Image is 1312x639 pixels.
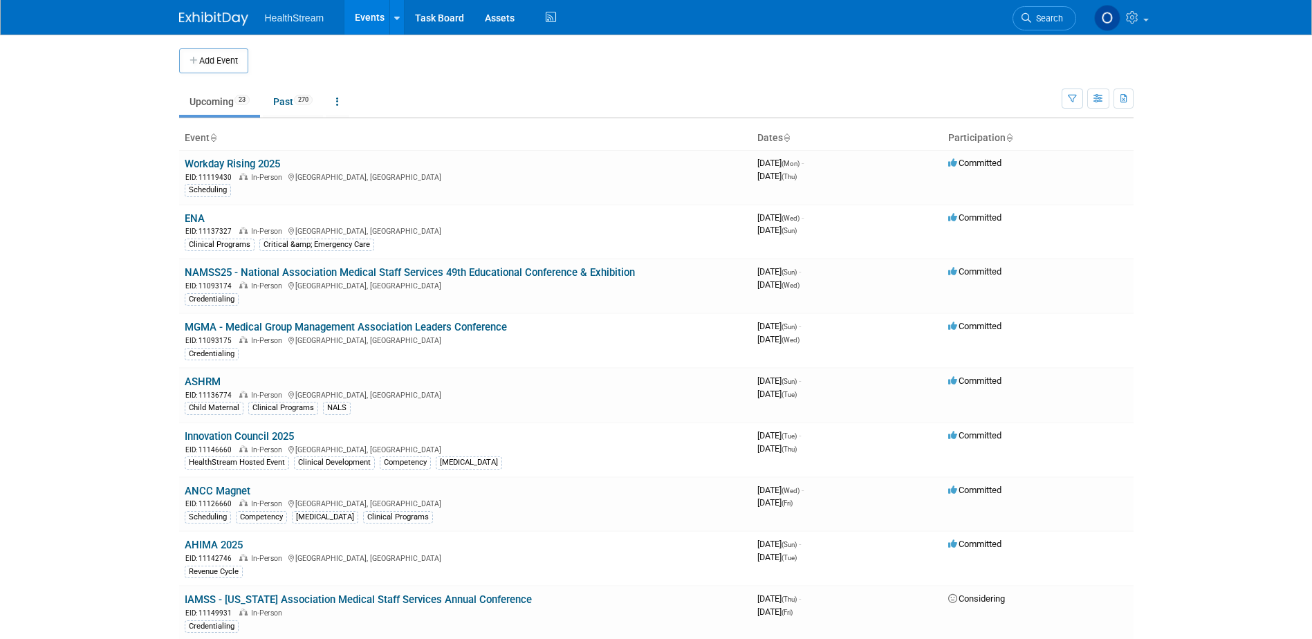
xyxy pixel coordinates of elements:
[757,279,800,290] span: [DATE]
[782,323,797,331] span: (Sun)
[782,227,797,234] span: (Sun)
[185,620,239,633] div: Credentialing
[185,539,243,551] a: AHIMA 2025
[185,334,746,346] div: [GEOGRAPHIC_DATA], [GEOGRAPHIC_DATA]
[802,158,804,168] span: -
[782,445,797,453] span: (Thu)
[783,132,790,143] a: Sort by Start Date
[185,566,243,578] div: Revenue Cycle
[239,554,248,561] img: In-Person Event
[251,499,286,508] span: In-Person
[185,446,237,454] span: EID: 11146660
[948,485,1001,495] span: Committed
[782,268,797,276] span: (Sun)
[185,402,243,414] div: Child Maternal
[234,95,250,105] span: 23
[757,376,801,386] span: [DATE]
[185,443,746,455] div: [GEOGRAPHIC_DATA], [GEOGRAPHIC_DATA]
[251,227,286,236] span: In-Person
[259,239,374,251] div: Critical &amp; Emergency Care
[757,539,801,549] span: [DATE]
[185,321,507,333] a: MGMA - Medical Group Management Association Leaders Conference
[948,321,1001,331] span: Committed
[251,336,286,345] span: In-Person
[782,595,797,603] span: (Thu)
[1013,6,1076,30] a: Search
[782,214,800,222] span: (Wed)
[948,539,1001,549] span: Committed
[294,95,313,105] span: 270
[185,337,237,344] span: EID: 11093175
[185,171,746,183] div: [GEOGRAPHIC_DATA], [GEOGRAPHIC_DATA]
[239,336,248,343] img: In-Person Event
[782,391,797,398] span: (Tue)
[363,511,433,524] div: Clinical Programs
[757,443,797,454] span: [DATE]
[380,456,431,469] div: Competency
[948,212,1001,223] span: Committed
[179,89,260,115] a: Upcoming23
[185,485,250,497] a: ANCC Magnet
[239,609,248,615] img: In-Person Event
[185,391,237,399] span: EID: 11136774
[802,485,804,495] span: -
[239,281,248,288] img: In-Person Event
[265,12,324,24] span: HealthStream
[185,376,221,388] a: ASHRM
[185,282,237,290] span: EID: 11093174
[757,158,804,168] span: [DATE]
[179,48,248,73] button: Add Event
[185,497,746,509] div: [GEOGRAPHIC_DATA], [GEOGRAPHIC_DATA]
[802,212,804,223] span: -
[757,334,800,344] span: [DATE]
[251,281,286,290] span: In-Person
[185,511,231,524] div: Scheduling
[782,487,800,494] span: (Wed)
[185,225,746,237] div: [GEOGRAPHIC_DATA], [GEOGRAPHIC_DATA]
[185,552,746,564] div: [GEOGRAPHIC_DATA], [GEOGRAPHIC_DATA]
[757,593,801,604] span: [DATE]
[799,376,801,386] span: -
[185,212,205,225] a: ENA
[239,445,248,452] img: In-Person Event
[185,456,289,469] div: HealthStream Hosted Event
[185,593,532,606] a: IAMSS - [US_STATE] Association Medical Staff Services Annual Conference
[185,266,635,279] a: NAMSS25 - National Association Medical Staff Services 49th Educational Conference & Exhibition
[1094,5,1120,31] img: Olivia Christopher
[757,389,797,399] span: [DATE]
[757,266,801,277] span: [DATE]
[251,609,286,618] span: In-Person
[436,456,502,469] div: [MEDICAL_DATA]
[179,12,248,26] img: ExhibitDay
[185,174,237,181] span: EID: 11119430
[1006,132,1013,143] a: Sort by Participation Type
[185,555,237,562] span: EID: 11142746
[294,456,375,469] div: Clinical Development
[185,430,294,443] a: Innovation Council 2025
[263,89,323,115] a: Past270
[251,554,286,563] span: In-Person
[757,606,793,617] span: [DATE]
[251,445,286,454] span: In-Person
[757,321,801,331] span: [DATE]
[185,158,280,170] a: Workday Rising 2025
[948,158,1001,168] span: Committed
[179,127,752,150] th: Event
[239,391,248,398] img: In-Person Event
[782,499,793,507] span: (Fri)
[251,391,286,400] span: In-Person
[185,239,255,251] div: Clinical Programs
[185,609,237,617] span: EID: 11149931
[239,499,248,506] img: In-Person Event
[948,376,1001,386] span: Committed
[292,511,358,524] div: [MEDICAL_DATA]
[757,212,804,223] span: [DATE]
[185,389,746,400] div: [GEOGRAPHIC_DATA], [GEOGRAPHIC_DATA]
[782,609,793,616] span: (Fri)
[782,173,797,180] span: (Thu)
[185,228,237,235] span: EID: 11137327
[757,552,797,562] span: [DATE]
[757,430,801,441] span: [DATE]
[323,402,351,414] div: NALS
[210,132,216,143] a: Sort by Event Name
